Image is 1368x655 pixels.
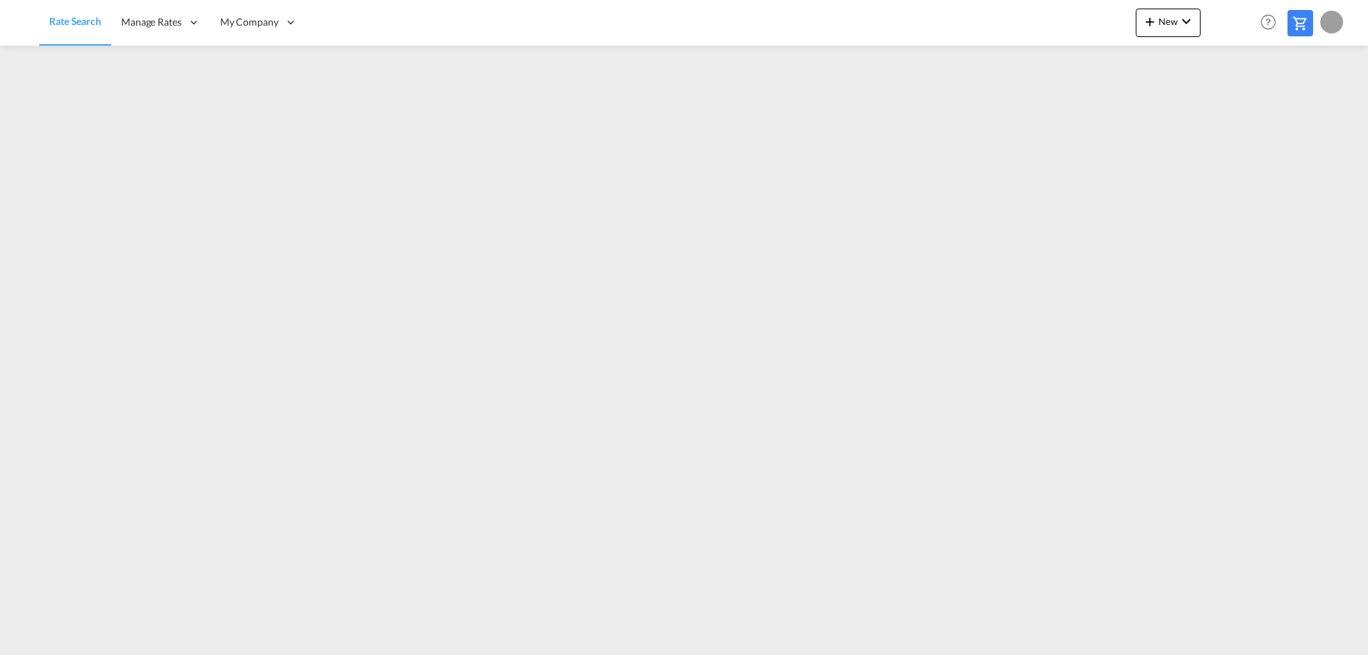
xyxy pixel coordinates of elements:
span: My Company [220,15,279,29]
button: icon-plus 400-fgNewicon-chevron-down [1136,9,1201,37]
md-icon: icon-plus 400-fg [1141,13,1159,30]
span: Rate Search [49,15,101,27]
span: New [1141,16,1195,27]
span: Manage Rates [121,15,182,29]
md-icon: icon-chevron-down [1178,13,1195,30]
span: Help [1256,10,1280,34]
div: Help [1256,10,1287,36]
